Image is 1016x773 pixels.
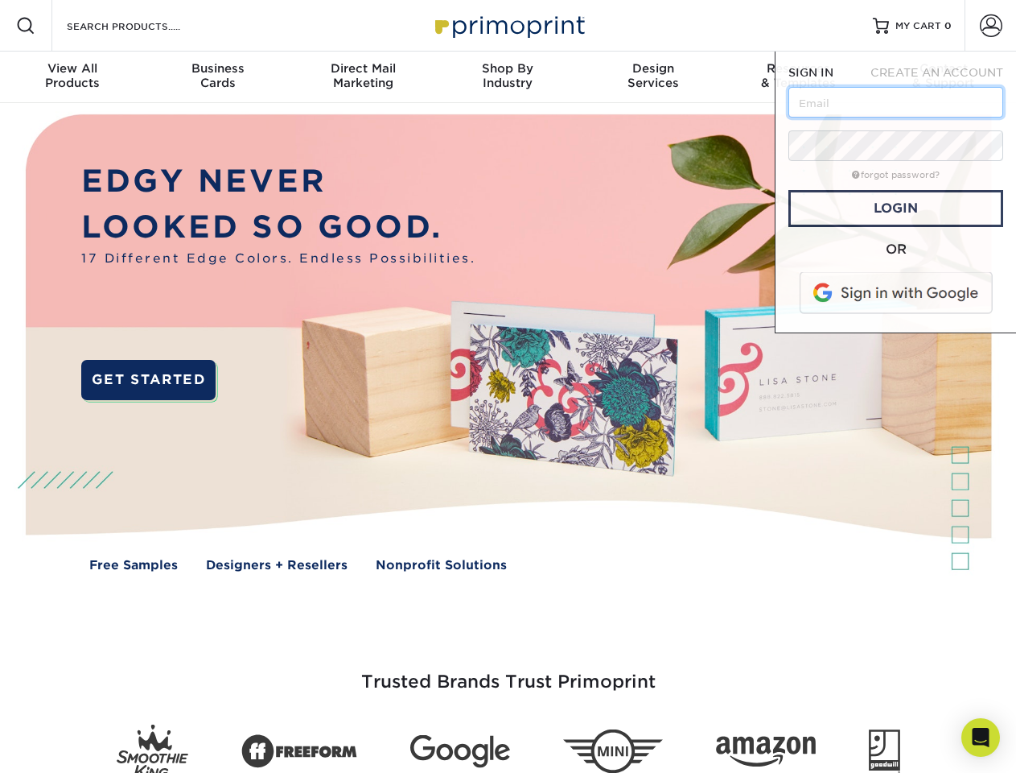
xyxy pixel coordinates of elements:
[81,250,475,268] span: 17 Different Edge Colors. Endless Possibilities.
[38,633,979,712] h3: Trusted Brands Trust Primoprint
[428,8,589,43] img: Primoprint
[145,61,290,76] span: Business
[788,66,833,79] span: SIGN IN
[788,240,1003,259] div: OR
[944,20,952,31] span: 0
[206,556,348,575] a: Designers + Resellers
[788,190,1003,227] a: Login
[145,52,290,103] a: BusinessCards
[290,52,435,103] a: Direct MailMarketing
[81,205,475,250] p: LOOKED SO GOOD.
[435,61,580,90] div: Industry
[581,61,726,76] span: Design
[852,170,940,180] a: forgot password?
[65,16,222,35] input: SEARCH PRODUCTS.....
[435,61,580,76] span: Shop By
[716,737,816,767] img: Amazon
[290,61,435,76] span: Direct Mail
[726,61,870,76] span: Resources
[726,61,870,90] div: & Templates
[581,52,726,103] a: DesignServices
[961,718,1000,757] div: Open Intercom Messenger
[869,730,900,773] img: Goodwill
[870,66,1003,79] span: CREATE AN ACCOUNT
[435,52,580,103] a: Shop ByIndustry
[726,52,870,103] a: Resources& Templates
[81,360,216,400] a: GET STARTED
[788,87,1003,118] input: Email
[89,556,178,575] a: Free Samples
[410,735,510,768] img: Google
[290,61,435,90] div: Marketing
[81,159,475,205] p: EDGY NEVER
[376,556,507,575] a: Nonprofit Solutions
[895,19,941,33] span: MY CART
[145,61,290,90] div: Cards
[581,61,726,90] div: Services
[4,724,137,767] iframe: Google Customer Reviews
